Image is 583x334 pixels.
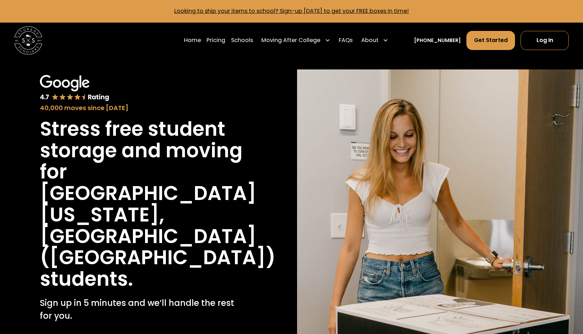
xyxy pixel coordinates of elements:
[466,31,515,50] a: Get Started
[174,7,409,15] a: Looking to ship your items to school? Sign-up [DATE] to get your FREE boxes in time!
[40,268,133,290] h1: students.
[40,297,246,323] p: Sign up in 5 minutes and we’ll handle the rest for you.
[206,31,225,50] a: Pricing
[40,75,109,102] img: Google 4.7 star rating
[414,37,461,44] a: [PHONE_NUMBER]
[521,31,569,50] a: Log In
[231,31,253,50] a: Schools
[361,36,379,44] div: About
[14,26,43,55] img: Storage Scholars main logo
[184,31,201,50] a: Home
[40,103,246,113] div: 40,000 moves since [DATE]
[261,36,320,44] div: Moving After College
[40,118,246,183] h1: Stress free student storage and moving for
[339,31,353,50] a: FAQs
[40,183,276,268] h1: [GEOGRAPHIC_DATA][US_STATE], [GEOGRAPHIC_DATA] ([GEOGRAPHIC_DATA])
